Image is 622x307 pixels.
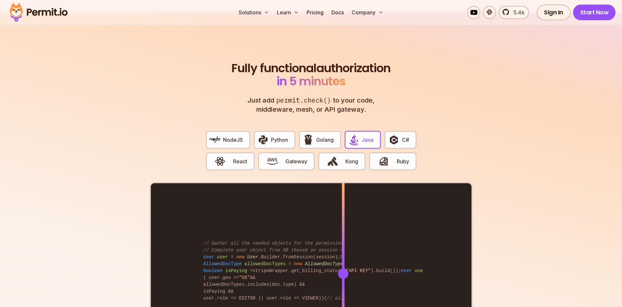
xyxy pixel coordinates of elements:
[402,136,409,144] span: C#
[362,136,374,144] span: Java
[203,261,242,267] span: AllowedDocType
[277,73,345,89] span: in 5 minutes
[341,254,362,260] span: Document
[236,254,245,260] span: new
[285,157,307,165] span: Gateway
[316,136,334,144] span: Golang
[258,134,269,145] img: Python
[346,268,371,273] span: "API KEY"
[305,261,343,267] span: AllowedDocType
[215,156,226,167] img: React
[274,6,301,19] button: Learn
[231,62,316,75] span: Fully functional
[217,254,228,260] span: user
[378,156,389,167] img: Ruby
[203,268,223,273] span: boolean
[230,62,392,88] h2: authorization
[573,5,616,20] a: Start Now
[199,235,423,307] code: .Builder.fromSession(session); .Builder().fromUrl(session.url); (user.role); stripeWrapper.get_bi...
[239,275,250,280] span: "US"
[233,157,247,165] span: React
[329,6,346,19] a: Docs
[294,261,302,267] span: new
[247,254,258,260] span: User
[236,6,272,19] button: Solutions
[510,8,524,16] span: 5.4k
[245,261,286,267] span: allowedDocTypes
[345,157,358,165] span: Kong
[397,157,409,165] span: Ruby
[250,268,253,273] span: =
[274,96,333,105] span: permit.check()
[304,6,326,19] a: Pricing
[223,136,243,144] span: NodeJS
[415,268,426,273] span: user
[203,254,215,260] span: User
[349,6,386,19] button: Company
[231,254,233,260] span: =
[388,134,399,145] img: C#
[303,134,314,145] img: Golang
[271,136,288,144] span: Python
[327,296,368,301] span: // allow access
[348,134,359,145] img: Java
[288,261,291,267] span: =
[210,134,221,145] img: NodeJS
[327,156,338,167] img: Kong
[499,6,529,19] a: 5.4k
[241,96,382,114] p: Just add to your code, middleware, mesh, or API gateway.
[401,268,412,273] span: User
[203,241,360,246] span: // Gather all the needed objects for the permission check
[7,1,71,24] img: Permit logo
[537,5,570,20] a: Sign In
[203,248,420,253] span: // Complete user object from DB (based on session object, only 3 DB queries...)
[225,268,247,273] span: isPaying
[267,156,278,167] img: Gateway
